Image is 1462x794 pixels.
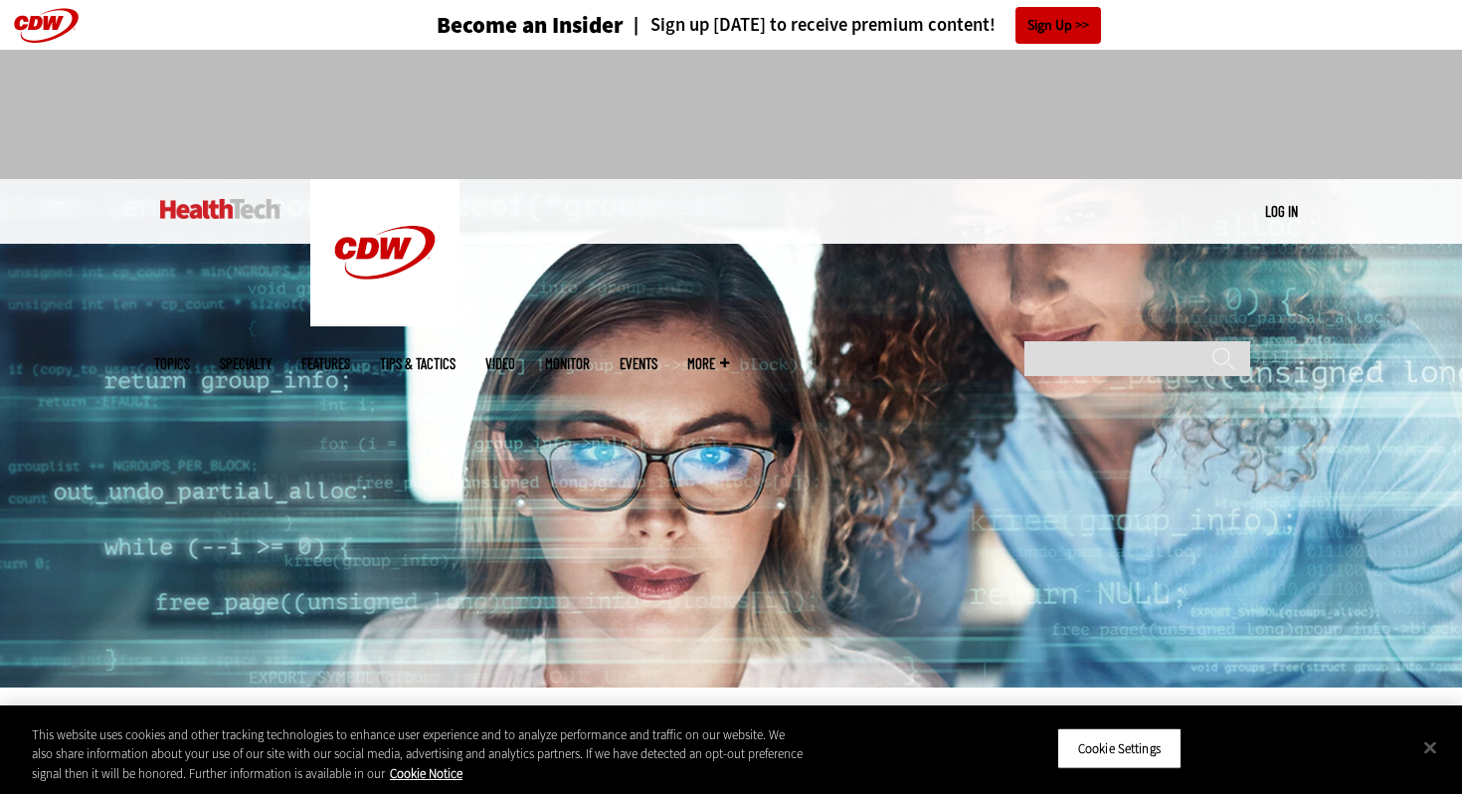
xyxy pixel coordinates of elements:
[32,725,805,784] div: This website uses cookies and other tracking technologies to enhance user experience and to analy...
[310,310,459,331] a: CDW
[1408,725,1452,769] button: Close
[160,199,280,219] img: Home
[154,356,190,371] span: Topics
[687,356,729,371] span: More
[390,765,462,782] a: More information about your privacy
[624,16,996,35] a: Sign up [DATE] to receive premium content!
[1015,7,1101,44] a: Sign Up
[310,179,459,326] img: Home
[437,14,624,37] h3: Become an Insider
[362,14,624,37] a: Become an Insider
[220,356,272,371] span: Specialty
[1265,202,1298,220] a: Log in
[380,356,456,371] a: Tips & Tactics
[620,356,657,371] a: Events
[1057,727,1182,769] button: Cookie Settings
[301,356,350,371] a: Features
[1265,201,1298,222] div: User menu
[369,70,1093,159] iframe: advertisement
[485,356,515,371] a: Video
[545,356,590,371] a: MonITor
